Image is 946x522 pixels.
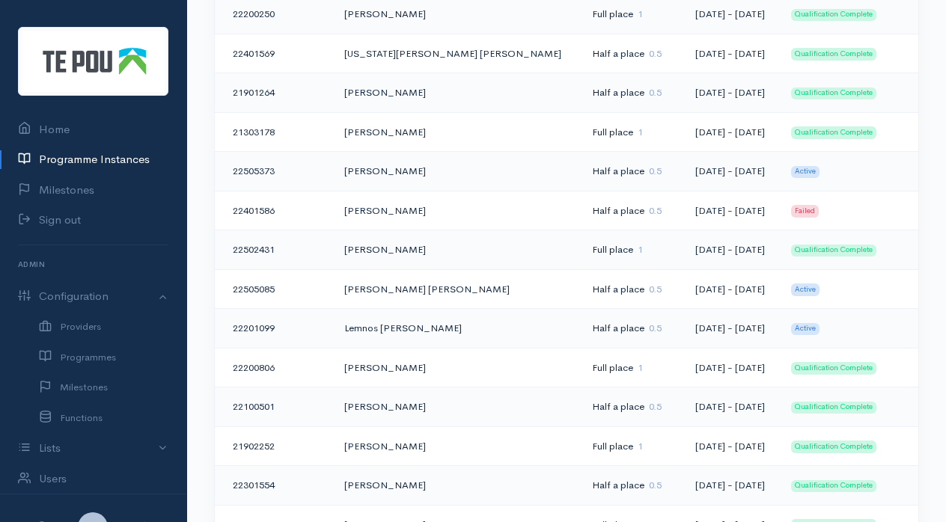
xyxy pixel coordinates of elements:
td: 21901264 [215,73,332,113]
img: Te Pou [18,27,168,96]
td: Half a place [580,466,683,506]
h6: Admin [18,254,168,274]
span: 1 [638,126,643,138]
td: [DATE] - [DATE] [683,191,779,230]
td: [DATE] - [DATE] [683,387,779,427]
span: Qualification Complete [791,362,876,374]
td: 22201099 [215,309,332,348]
td: 22502431 [215,230,332,270]
td: Half a place [580,191,683,230]
span: 1 [638,243,643,256]
span: Qualification Complete [791,245,876,257]
td: 21303178 [215,112,332,152]
td: 22401569 [215,34,332,73]
td: Full place [580,348,683,387]
td: [PERSON_NAME] [PERSON_NAME] [332,269,580,309]
td: 22401586 [215,191,332,230]
span: 1 [638,440,643,452]
td: [DATE] - [DATE] [683,152,779,191]
td: [DATE] - [DATE] [683,73,779,113]
td: Full place [580,112,683,152]
span: 0.5 [649,283,662,295]
td: [DATE] - [DATE] [683,426,779,466]
span: 0.5 [649,479,662,491]
span: 0.5 [649,47,662,60]
span: Qualification Complete [791,9,876,21]
span: Qualification Complete [791,126,876,138]
td: 22505085 [215,269,332,309]
td: Half a place [580,309,683,348]
span: 0.5 [649,86,662,99]
span: 0.5 [649,204,662,217]
td: Half a place [580,387,683,427]
td: [DATE] - [DATE] [683,230,779,270]
td: Half a place [580,152,683,191]
td: [DATE] - [DATE] [683,34,779,73]
td: [PERSON_NAME] [332,230,580,270]
span: 0.5 [649,165,662,177]
td: [PERSON_NAME] [332,426,580,466]
span: 1 [638,7,643,20]
span: Active [791,283,820,295]
span: Qualification Complete [791,48,876,60]
td: [PERSON_NAME] [332,191,580,230]
span: 0.5 [649,400,662,413]
td: Full place [580,230,683,270]
span: Active [791,166,820,178]
td: 22200806 [215,348,332,387]
span: 0.5 [649,322,662,334]
td: [PERSON_NAME] [332,466,580,506]
td: [PERSON_NAME] [332,73,580,113]
td: [DATE] - [DATE] [683,112,779,152]
td: [PERSON_NAME] [332,348,580,387]
td: 22505373 [215,152,332,191]
td: Lemnos [PERSON_NAME] [332,309,580,348]
td: Half a place [580,73,683,113]
td: [PERSON_NAME] [332,112,580,152]
td: 22100501 [215,387,332,427]
span: Qualification Complete [791,87,876,99]
span: Qualification Complete [791,440,876,452]
span: Failed [791,205,819,217]
td: 22301554 [215,466,332,506]
td: [DATE] - [DATE] [683,348,779,387]
td: Full place [580,426,683,466]
td: Half a place [580,269,683,309]
span: Qualification Complete [791,402,876,414]
td: [PERSON_NAME] [332,152,580,191]
td: [US_STATE][PERSON_NAME] [PERSON_NAME] [332,34,580,73]
td: Half a place [580,34,683,73]
span: Active [791,323,820,335]
td: [DATE] - [DATE] [683,309,779,348]
span: Qualification Complete [791,480,876,492]
td: 21902252 [215,426,332,466]
td: [DATE] - [DATE] [683,466,779,506]
td: [PERSON_NAME] [332,387,580,427]
td: [DATE] - [DATE] [683,269,779,309]
span: 1 [638,361,643,374]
